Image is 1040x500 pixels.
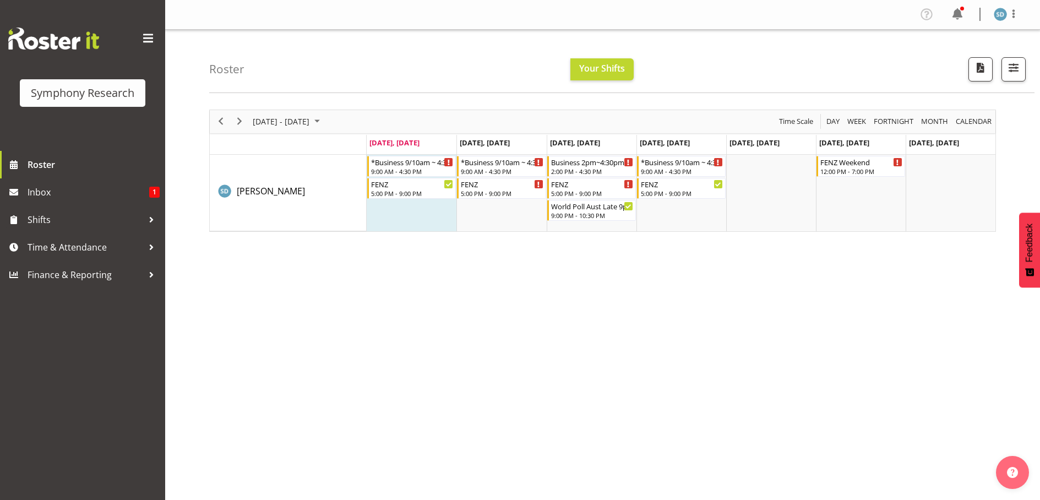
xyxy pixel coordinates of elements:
div: FENZ [551,178,633,189]
span: Shifts [28,211,143,228]
img: help-xxl-2.png [1007,467,1018,478]
div: Timeline Week of August 11, 2025 [209,110,996,232]
span: Week [846,115,867,128]
span: Feedback [1025,224,1034,262]
div: 9:00 PM - 10:30 PM [551,211,633,220]
span: Time & Attendance [28,239,143,256]
button: Fortnight [872,115,916,128]
div: Shareen Davis"s event - *Business 9/10am ~ 4:30pm Begin From Tuesday, August 12, 2025 at 9:00:00 ... [457,156,546,177]
div: FENZ [371,178,453,189]
div: Shareen Davis"s event - FENZ Begin From Wednesday, August 13, 2025 at 5:00:00 PM GMT+12:00 Ends A... [547,178,636,199]
div: Symphony Research [31,85,134,101]
span: Fortnight [873,115,914,128]
span: Your Shifts [579,62,625,74]
div: *Business 9/10am ~ 4:30pm [371,156,453,167]
span: [DATE], [DATE] [729,138,780,148]
span: [DATE], [DATE] [909,138,959,148]
button: Download a PDF of the roster according to the set date range. [968,57,993,81]
div: Shareen Davis"s event - FENZ Begin From Thursday, August 14, 2025 at 5:00:00 PM GMT+12:00 Ends At... [637,178,726,199]
div: next period [230,110,249,133]
h4: Roster [209,63,244,75]
div: previous period [211,110,230,133]
button: Timeline Week [846,115,868,128]
div: Business 2pm~4:30pm [551,156,633,167]
button: Your Shifts [570,58,634,80]
span: calendar [955,115,993,128]
div: 12:00 PM - 7:00 PM [820,167,902,176]
div: 5:00 PM - 9:00 PM [551,189,633,198]
div: 2:00 PM - 4:30 PM [551,167,633,176]
span: [PERSON_NAME] [237,185,305,197]
img: Rosterit website logo [8,28,99,50]
div: FENZ Weekend [820,156,902,167]
span: [DATE] - [DATE] [252,115,311,128]
span: Time Scale [778,115,814,128]
div: *Business 9/10am ~ 4:30pm [461,156,543,167]
span: Roster [28,156,160,173]
button: Next [232,115,247,128]
div: *Business 9/10am ~ 4:30pm [641,156,723,167]
div: Shareen Davis"s event - World Poll Aust Late 9p~10:30p Begin From Wednesday, August 13, 2025 at 9... [547,200,636,221]
div: Shareen Davis"s event - *Business 9/10am ~ 4:30pm Begin From Thursday, August 14, 2025 at 9:00:00... [637,156,726,177]
button: Previous [214,115,228,128]
div: Shareen Davis"s event - FENZ Weekend Begin From Saturday, August 16, 2025 at 12:00:00 PM GMT+12:0... [816,156,905,177]
span: 1 [149,187,160,198]
td: Shareen Davis resource [210,155,367,231]
button: August 2025 [251,115,325,128]
span: Finance & Reporting [28,267,143,283]
span: [DATE], [DATE] [640,138,690,148]
div: 9:00 AM - 4:30 PM [371,167,453,176]
div: 9:00 AM - 4:30 PM [641,167,723,176]
div: Shareen Davis"s event - *Business 9/10am ~ 4:30pm Begin From Monday, August 11, 2025 at 9:00:00 A... [367,156,456,177]
div: World Poll Aust Late 9p~10:30p [551,200,633,211]
span: [DATE], [DATE] [550,138,600,148]
div: 5:00 PM - 9:00 PM [371,189,453,198]
button: Feedback - Show survey [1019,213,1040,287]
div: 5:00 PM - 9:00 PM [461,189,543,198]
div: Shareen Davis"s event - Business 2pm~4:30pm Begin From Wednesday, August 13, 2025 at 2:00:00 PM G... [547,156,636,177]
div: FENZ [641,178,723,189]
div: Shareen Davis"s event - FENZ Begin From Monday, August 11, 2025 at 5:00:00 PM GMT+12:00 Ends At M... [367,178,456,199]
div: FENZ [461,178,543,189]
span: Day [825,115,841,128]
div: August 11 - 17, 2025 [249,110,326,133]
div: 9:00 AM - 4:30 PM [461,167,543,176]
span: Inbox [28,184,149,200]
span: [DATE], [DATE] [460,138,510,148]
button: Filter Shifts [1001,57,1026,81]
button: Month [954,115,994,128]
button: Timeline Day [825,115,842,128]
a: [PERSON_NAME] [237,184,305,198]
div: 5:00 PM - 9:00 PM [641,189,723,198]
button: Timeline Month [919,115,950,128]
span: Month [920,115,949,128]
table: Timeline Week of August 11, 2025 [367,155,995,231]
button: Time Scale [777,115,815,128]
img: shareen-davis1939.jpg [994,8,1007,21]
div: Shareen Davis"s event - FENZ Begin From Tuesday, August 12, 2025 at 5:00:00 PM GMT+12:00 Ends At ... [457,178,546,199]
span: [DATE], [DATE] [369,138,420,148]
span: [DATE], [DATE] [819,138,869,148]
